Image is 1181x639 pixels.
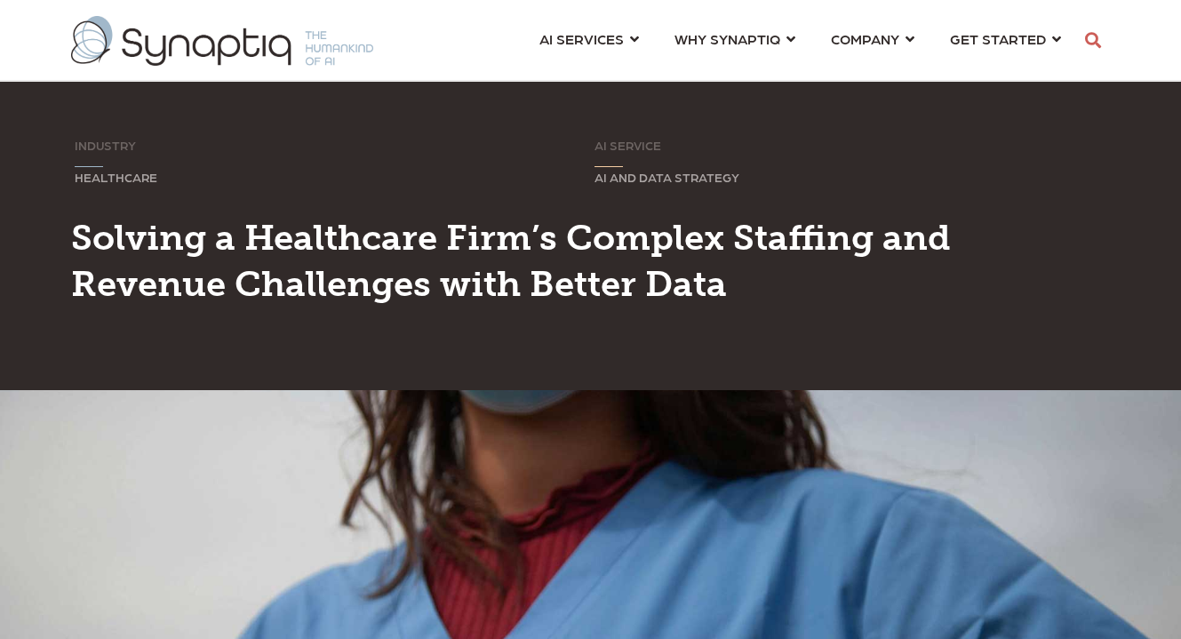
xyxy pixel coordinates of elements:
a: COMPANY [831,22,914,55]
a: GET STARTED [950,22,1061,55]
span: GET STARTED [950,30,1046,47]
span: Solving a Healthcare Firm’s Complex Staffing and Revenue Challenges with Better Data [71,216,951,305]
span: COMPANY [831,30,899,47]
span: AI SERVICES [539,30,624,47]
span: INDUSTRY [75,138,136,152]
span: AI SERVICE [594,138,661,152]
img: synaptiq logo-2 [71,16,373,66]
a: WHY SYNAPTIQ [674,22,795,55]
span: WHY SYNAPTIQ [674,30,780,47]
svg: Sorry, your browser does not support inline SVG. [75,166,103,168]
a: AI SERVICES [539,22,639,55]
svg: Sorry, your browser does not support inline SVG. [594,166,623,168]
span: AI AND DATA STRATEGY [594,170,739,184]
nav: menu [522,9,1079,73]
span: HEALTHCARE [75,170,157,184]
